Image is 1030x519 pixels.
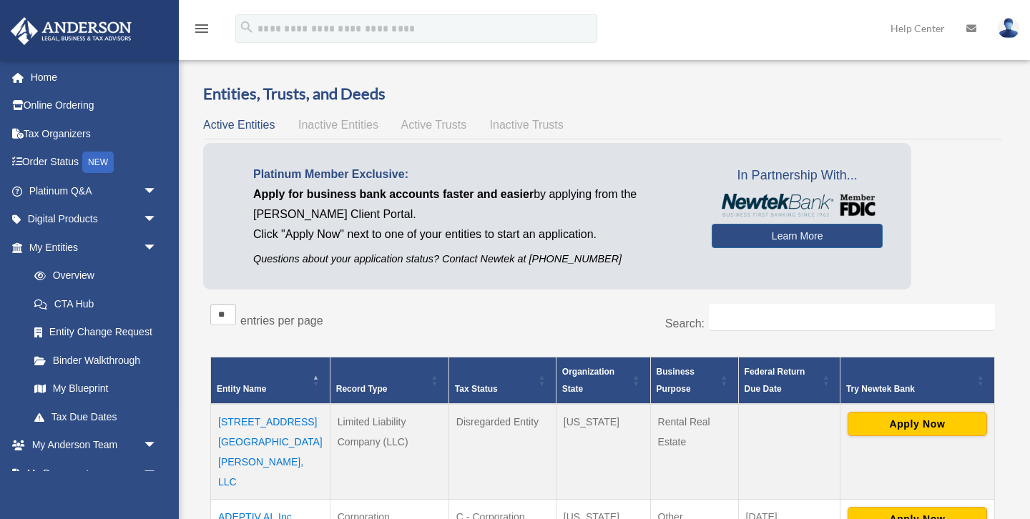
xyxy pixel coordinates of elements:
td: Limited Liability Company (LLC) [330,404,448,500]
span: Inactive Trusts [490,119,564,131]
img: User Pic [998,18,1019,39]
button: Apply Now [848,412,987,436]
th: Record Type: Activate to sort [330,357,448,404]
h3: Entities, Trusts, and Deeds [203,83,1002,105]
a: Home [10,63,179,92]
img: NewtekBankLogoSM.png [719,194,875,217]
a: Overview [20,262,165,290]
p: Questions about your application status? Contact Newtek at [PHONE_NUMBER] [253,250,690,268]
span: Apply for business bank accounts faster and easier [253,188,534,200]
a: Digital Productsarrow_drop_down [10,205,179,234]
a: Tax Due Dates [20,402,172,431]
a: Entity Change Request [20,318,172,347]
a: My Entitiesarrow_drop_down [10,233,172,262]
span: Organization State [562,367,614,394]
img: Anderson Advisors Platinum Portal [6,17,136,45]
div: Try Newtek Bank [846,380,973,397]
p: Click "Apply Now" next to one of your entities to start an application. [253,224,690,244]
td: [US_STATE] [556,404,650,500]
th: Federal Return Due Date: Activate to sort [738,357,840,404]
a: My Blueprint [20,375,172,403]
td: [STREET_ADDRESS][GEOGRAPHIC_DATA][PERSON_NAME], LLC [211,404,330,500]
a: menu [193,25,210,37]
i: search [239,19,255,35]
span: arrow_drop_down [143,459,172,488]
a: Binder Walkthrough [20,346,172,375]
a: Learn More [712,224,883,248]
span: Active Trusts [401,119,467,131]
span: Tax Status [455,384,498,394]
span: arrow_drop_down [143,431,172,460]
a: My Anderson Teamarrow_drop_down [10,431,179,460]
td: Rental Real Estate [650,404,738,500]
a: Platinum Q&Aarrow_drop_down [10,177,179,205]
label: Search: [665,317,705,330]
th: Try Newtek Bank : Activate to sort [840,357,994,404]
a: Online Ordering [10,92,179,120]
span: arrow_drop_down [143,177,172,206]
span: In Partnership With... [712,164,883,187]
span: Active Entities [203,119,275,131]
span: arrow_drop_down [143,233,172,262]
span: Entity Name [217,384,266,394]
th: Organization State: Activate to sort [556,357,650,404]
p: by applying from the [PERSON_NAME] Client Portal. [253,184,690,224]
td: Disregarded Entity [448,404,556,500]
div: NEW [82,152,114,173]
span: Federal Return Due Date [745,367,805,394]
a: Tax Organizers [10,119,179,148]
i: menu [193,20,210,37]
th: Tax Status: Activate to sort [448,357,556,404]
label: entries per page [240,315,323,327]
a: CTA Hub [20,290,172,318]
a: Order StatusNEW [10,148,179,177]
a: My Documentsarrow_drop_down [10,459,179,488]
span: Business Purpose [657,367,695,394]
span: Record Type [336,384,388,394]
span: Inactive Entities [298,119,378,131]
th: Business Purpose: Activate to sort [650,357,738,404]
th: Entity Name: Activate to invert sorting [211,357,330,404]
span: arrow_drop_down [143,205,172,234]
p: Platinum Member Exclusive: [253,164,690,184]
